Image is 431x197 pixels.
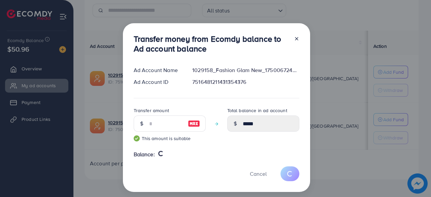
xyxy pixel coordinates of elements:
img: image [188,120,200,128]
label: Total balance in ad account [227,107,287,114]
span: Balance: [134,151,155,158]
button: Cancel [241,166,275,181]
label: Transfer amount [134,107,169,114]
h3: Transfer money from Ecomdy balance to Ad account balance [134,34,289,54]
div: 7516481211431354376 [187,78,304,86]
span: Cancel [250,170,267,177]
div: 1029158_Fashion Glam New_1750067246612 [187,66,304,74]
small: This amount is suitable [134,135,206,142]
img: guide [134,135,140,141]
div: Ad Account Name [128,66,187,74]
div: Ad Account ID [128,78,187,86]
